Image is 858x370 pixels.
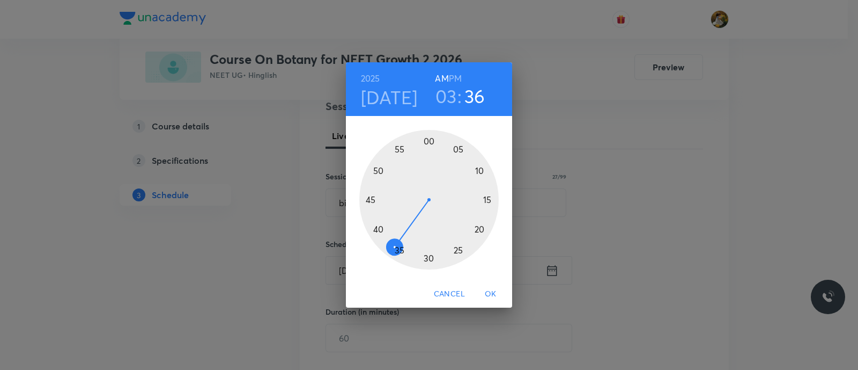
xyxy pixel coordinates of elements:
button: 36 [464,85,485,107]
h3: : [457,85,462,107]
button: OK [474,284,508,304]
button: PM [449,71,462,86]
span: Cancel [434,287,465,301]
button: 03 [435,85,457,107]
span: OK [478,287,504,301]
button: 2025 [361,71,380,86]
button: Cancel [430,284,469,304]
button: AM [435,71,448,86]
button: [DATE] [361,86,418,108]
